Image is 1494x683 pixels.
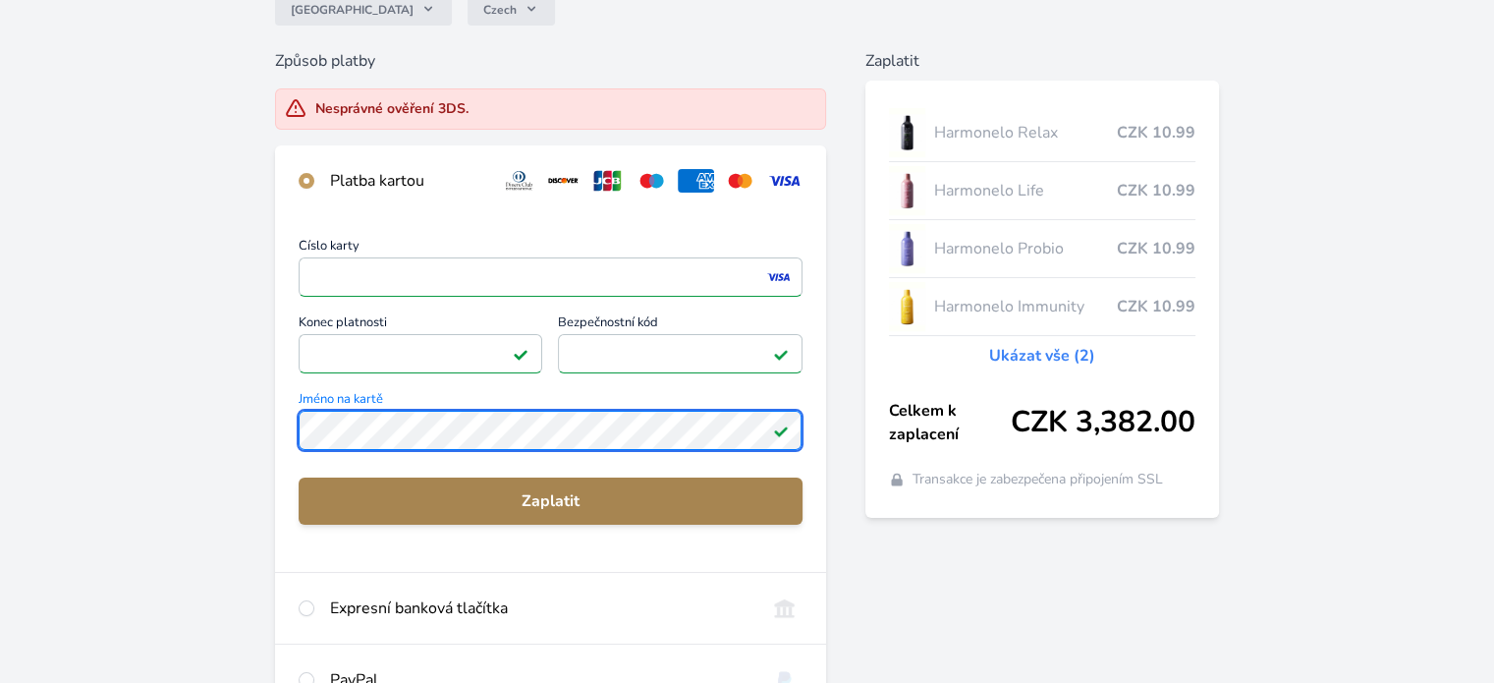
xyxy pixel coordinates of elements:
[567,340,793,368] iframe: Iframe pro bezpečnostní kód
[678,169,714,193] img: amex.svg
[299,240,802,257] span: Číslo karty
[1011,405,1195,440] span: CZK 3,382.00
[773,423,789,438] img: Platné pole
[933,237,1116,260] span: Harmonelo Probio
[299,316,542,334] span: Konec platnosti
[933,295,1116,318] span: Harmonelo Immunity
[330,597,749,620] div: Expresní banková tlačítka
[299,478,802,525] button: Zaplatit
[314,489,786,513] span: Zaplatit
[765,268,792,286] img: visa
[933,179,1116,202] span: Harmonelo Life
[889,399,1011,446] span: Celkem k zaplacení
[766,597,802,620] img: onlineBanking_CZ.svg
[933,121,1116,144] span: Harmonelo Relax
[299,411,802,450] input: Jméno na kartěPlatné pole
[501,169,537,193] img: diners.svg
[1117,179,1195,202] span: CZK 10.99
[889,282,926,331] img: IMMUNITY_se_stinem_x-lo.jpg
[315,99,469,119] div: Nesprávné ověření 3DS.
[766,169,802,193] img: visa.svg
[299,393,802,411] span: Jméno na kartě
[291,2,414,18] span: [GEOGRAPHIC_DATA]
[773,346,789,362] img: Platné pole
[1117,121,1195,144] span: CZK 10.99
[589,169,626,193] img: jcb.svg
[913,470,1163,489] span: Transakce je zabezpečena připojením SSL
[558,316,802,334] span: Bezpečnostní kód
[483,2,517,18] span: Czech
[634,169,670,193] img: maestro.svg
[275,49,825,73] h6: Způsob platby
[889,166,926,215] img: CLEAN_LIFE_se_stinem_x-lo.jpg
[1117,237,1195,260] span: CZK 10.99
[889,108,926,157] img: CLEAN_RELAX_se_stinem_x-lo.jpg
[330,169,485,193] div: Platba kartou
[513,346,528,362] img: Platné pole
[1117,295,1195,318] span: CZK 10.99
[865,49,1219,73] h6: Zaplatit
[307,340,533,368] iframe: Iframe pro datum vypršení platnosti
[545,169,581,193] img: discover.svg
[989,344,1095,368] a: Ukázat vše (2)
[722,169,758,193] img: mc.svg
[889,224,926,273] img: CLEAN_PROBIO_se_stinem_x-lo.jpg
[307,263,793,291] iframe: Iframe pro číslo karty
